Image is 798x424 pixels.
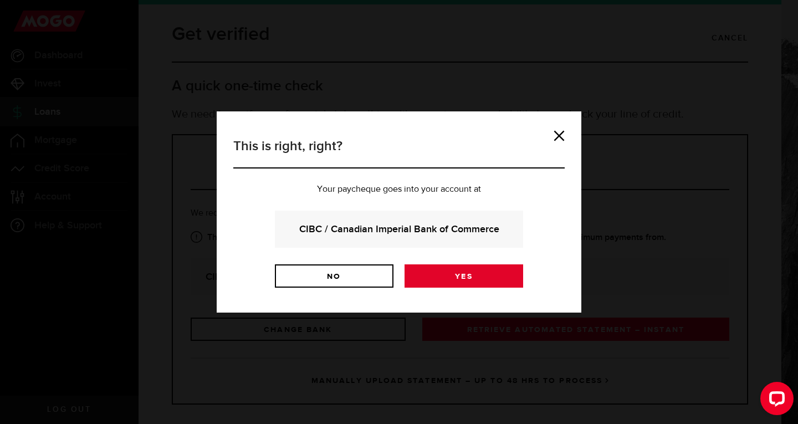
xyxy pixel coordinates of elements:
a: Yes [405,264,523,288]
p: Your paycheque goes into your account at [233,185,565,194]
strong: CIBC / Canadian Imperial Bank of Commerce [290,222,508,237]
h3: This is right, right? [233,136,565,168]
a: No [275,264,393,288]
iframe: LiveChat chat widget [751,377,798,424]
